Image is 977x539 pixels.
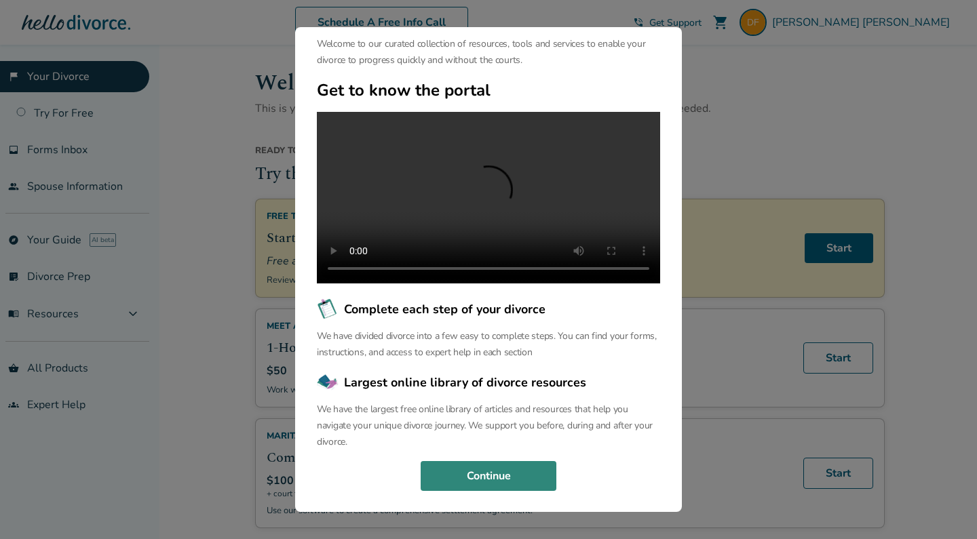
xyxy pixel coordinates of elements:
span: Largest online library of divorce resources [344,374,586,391]
span: Complete each step of your divorce [344,300,545,318]
h2: Get to know the portal [317,79,660,101]
img: Complete each step of your divorce [317,298,339,320]
img: Largest online library of divorce resources [317,372,339,393]
p: We have the largest free online library of articles and resources that help you navigate your uni... [317,401,660,450]
p: Welcome to our curated collection of resources, tools and services to enable your divorce to prog... [317,36,660,68]
p: We have divided divorce into a few easy to complete steps. You can find your forms, instructions,... [317,328,660,361]
iframe: Chat Widget [909,474,977,539]
button: Continue [421,461,556,491]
